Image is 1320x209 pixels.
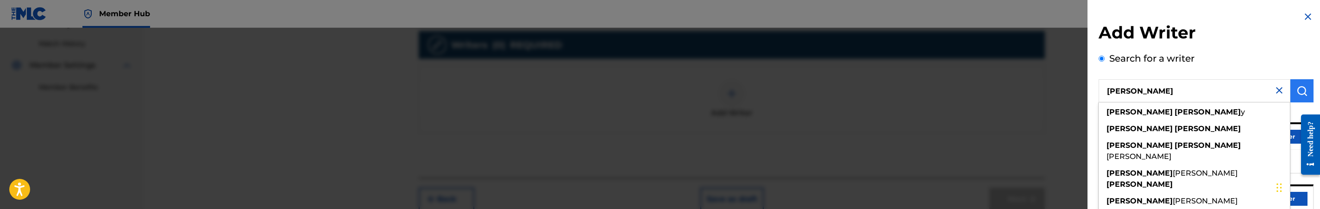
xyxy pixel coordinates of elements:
img: Search Works [1296,85,1307,96]
strong: [PERSON_NAME] [1106,124,1173,133]
strong: [PERSON_NAME] [1106,169,1173,177]
span: [PERSON_NAME] [1173,196,1238,205]
strong: [PERSON_NAME] [1106,196,1173,205]
span: [PERSON_NAME] [1106,152,1171,161]
strong: [PERSON_NAME] [1175,141,1241,150]
span: Member Hub [99,8,150,19]
div: Drag [1276,174,1282,202]
input: Search writer's name or IPI Number [1099,79,1290,102]
span: y [1241,108,1245,116]
label: Search for a writer [1109,53,1194,64]
strong: [PERSON_NAME] [1175,124,1241,133]
img: close [1274,85,1285,96]
iframe: Chat Widget [1274,165,1320,209]
strong: [PERSON_NAME] [1106,108,1173,116]
img: MLC Logo [11,7,47,20]
iframe: Resource Center [1294,107,1320,182]
img: Top Rightsholder [82,8,94,19]
strong: [PERSON_NAME] [1106,141,1173,150]
span: [PERSON_NAME] [1173,169,1238,177]
h2: Add Writer [1099,22,1314,46]
strong: [PERSON_NAME] [1106,180,1173,189]
strong: [PERSON_NAME] [1175,108,1241,116]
